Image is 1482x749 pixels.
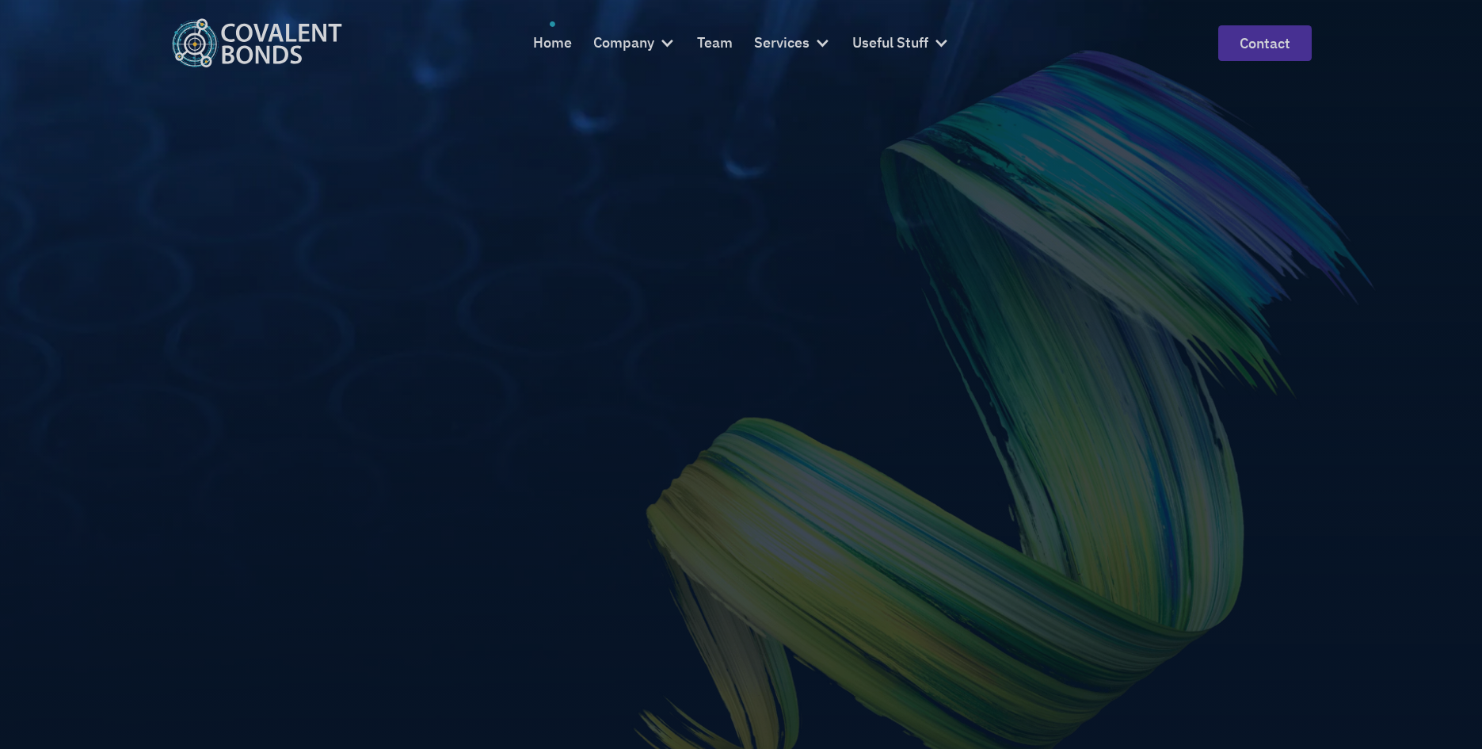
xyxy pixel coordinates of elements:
[533,21,572,64] a: Home
[754,21,831,64] div: Services
[852,32,928,55] div: Useful Stuff
[697,21,733,64] a: Team
[171,18,342,67] a: home
[1218,25,1312,61] a: contact
[211,197,800,432] h1: FCMO Support, When You Need It Most
[593,21,676,64] div: Company
[852,21,950,64] div: Useful Stuff
[754,32,810,55] div: Services
[593,32,654,55] div: Company
[533,32,572,55] div: Home
[697,32,733,55] div: Team
[171,18,342,67] img: Covalent Bonds White / Teal Logo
